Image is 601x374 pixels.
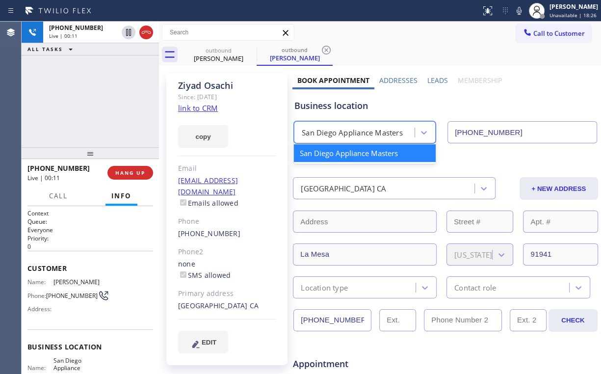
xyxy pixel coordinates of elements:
[178,246,276,258] div: Phone2
[27,234,153,242] h2: Priority:
[178,125,228,148] button: copy
[549,12,597,19] span: Unavailable | 18:26
[178,91,276,103] div: Since: [DATE]
[202,339,216,346] span: EDIT
[427,76,448,85] label: Leads
[178,270,231,280] label: SMS allowed
[294,144,436,162] div: San Diego Appliance Masters
[458,76,502,85] label: Membership
[27,226,153,234] p: Everyone
[22,43,82,55] button: ALL TASKS
[301,282,348,293] div: Location type
[182,44,256,66] div: Ziyad Osachi
[27,163,90,173] span: [PHONE_NUMBER]
[293,211,437,233] input: Address
[43,187,74,206] button: Call
[49,191,68,200] span: Call
[294,99,597,112] div: Business location
[178,259,276,281] div: none
[258,46,332,53] div: outbound
[549,2,598,11] div: [PERSON_NAME]
[27,305,53,313] span: Address:
[424,309,502,331] input: Phone Number 2
[301,183,386,194] div: [GEOGRAPHIC_DATA] CA
[510,309,547,331] input: Ext. 2
[516,24,591,43] button: Call to Customer
[297,76,369,85] label: Book Appointment
[180,271,186,278] input: SMS allowed
[549,309,598,332] button: CHECK
[178,216,276,227] div: Phone
[180,199,186,206] input: Emails allowed
[105,187,137,206] button: Info
[178,163,276,174] div: Email
[178,300,276,312] div: [GEOGRAPHIC_DATA] CA
[49,32,78,39] span: Live | 00:11
[27,46,63,53] span: ALL TASKS
[115,169,145,176] span: HANG UP
[182,47,256,54] div: outbound
[178,229,240,238] a: [PHONE_NUMBER]
[454,282,496,293] div: Contact role
[379,76,418,85] label: Addresses
[122,26,135,39] button: Hold Customer
[379,309,416,331] input: Ext.
[447,121,597,143] input: Phone Number
[258,44,332,65] div: Ziyad Osachi
[294,153,597,166] div: Customer location
[293,357,393,371] span: Appointment
[178,198,238,208] label: Emails allowed
[533,29,585,38] span: Call to Customer
[523,243,598,266] input: ZIP
[182,54,256,63] div: [PERSON_NAME]
[27,264,153,273] span: Customer
[139,26,153,39] button: Hang up
[293,309,371,331] input: Phone Number
[49,24,103,32] span: [PHONE_NUMBER]
[178,103,218,113] a: link to CRM
[27,242,153,251] p: 0
[27,364,53,372] span: Name:
[178,80,276,91] div: Ziyad Osachi
[46,292,98,299] span: [PHONE_NUMBER]
[446,211,513,233] input: Street #
[523,211,598,233] input: Apt. #
[178,176,238,196] a: [EMAIL_ADDRESS][DOMAIN_NAME]
[302,127,402,138] div: San Diego Appliance Masters
[293,243,437,266] input: City
[53,278,103,286] span: [PERSON_NAME]
[27,292,46,299] span: Phone:
[27,217,153,226] h2: Queue:
[27,209,153,217] h1: Context
[107,166,153,180] button: HANG UP
[178,331,228,353] button: EDIT
[520,177,598,200] button: + NEW ADDRESS
[178,288,276,299] div: Primary address
[258,53,332,62] div: [PERSON_NAME]
[27,174,60,182] span: Live | 00:11
[111,191,131,200] span: Info
[27,342,153,351] span: Business location
[27,278,53,286] span: Name:
[162,25,294,40] input: Search
[512,4,526,18] button: Mute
